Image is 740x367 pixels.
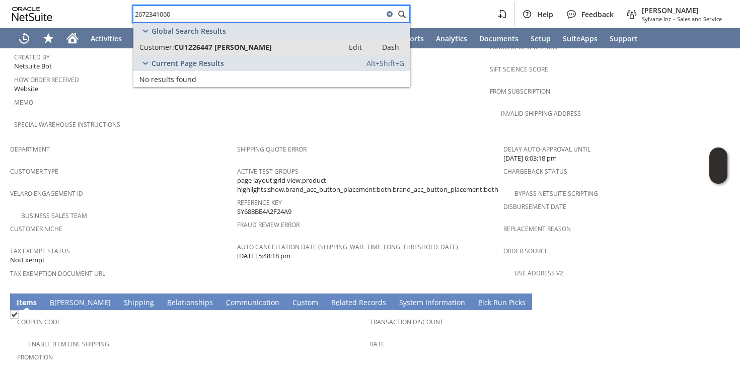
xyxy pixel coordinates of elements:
span: y [403,298,407,307]
a: Related Records [329,298,389,309]
span: Activities [91,34,122,43]
a: No results found [133,71,410,87]
span: S [124,298,128,307]
a: SuiteApps [557,28,604,48]
input: Search [133,8,384,20]
a: Rate [370,340,385,348]
a: B[PERSON_NAME] [47,298,113,309]
a: Unrolled view on [712,296,724,308]
a: Shipping [121,298,157,309]
span: - [673,15,675,23]
span: SY688BE4A2F24A9 [237,207,291,216]
a: Department [10,145,50,154]
a: Delay Auto-Approval Until [503,145,590,154]
img: Checked [10,310,19,319]
a: From Subscription [490,87,550,96]
a: Reports [391,28,430,48]
svg: Shortcuts [42,32,54,44]
span: u [297,298,302,307]
a: How Order Received [14,76,79,84]
svg: Recent Records [18,32,30,44]
a: Memo [14,98,33,107]
span: Customer: [139,42,174,52]
svg: Home [66,32,79,44]
svg: logo [12,7,52,21]
a: Special Warehouse Instructions [14,120,120,129]
a: Transaction Discount [370,318,443,326]
a: Velaro Engagement ID [10,189,83,198]
span: Website [14,84,38,94]
a: Setup [525,28,557,48]
a: Edit: [338,41,373,53]
a: Shipping Quote Error [237,145,307,154]
span: Reports [397,34,424,43]
span: page layout:grid view,product highlights:show,brand_acc_button_placement:both,brand_acc_button_pl... [237,176,498,194]
span: B [50,298,54,307]
a: Reference Key [237,198,282,207]
a: Relationships [165,298,215,309]
a: Customer Niche [10,225,62,233]
span: Analytics [436,34,467,43]
a: Order Source [503,247,548,255]
span: C [226,298,231,307]
span: Sales and Service [677,15,722,23]
a: Invalid Shipping Address [501,109,581,118]
span: CU1226447 [PERSON_NAME] [174,42,272,52]
span: I [17,298,19,307]
span: Alt+Shift+G [366,58,404,68]
span: Sylvane Inc [642,15,671,23]
span: Oracle Guided Learning Widget. To move around, please hold and drag [709,166,727,184]
a: Business Sales Team [21,211,87,220]
a: Items [14,298,39,309]
a: Tax Exempt Status [10,247,70,255]
a: Coupon Code [17,318,61,326]
a: Sift Science Score [490,65,548,74]
a: Communication [224,298,282,309]
span: NotExempt [10,255,45,265]
a: Chargeback Status [503,167,567,176]
a: Customer:CU1226447 [PERSON_NAME]Edit: Dash: [133,39,410,55]
a: Disbursement Date [503,202,566,211]
span: [DATE] 6:03:18 pm [503,154,557,163]
span: P [478,298,482,307]
iframe: Click here to launch Oracle Guided Learning Help Panel [709,148,727,184]
a: Pick Run Picks [476,298,528,309]
a: Created By [14,53,50,61]
a: Analytics [430,28,473,48]
a: Dash: [373,41,408,53]
a: Active Test Groups [237,167,299,176]
a: Custom [290,298,321,309]
span: [DATE] 5:48:18 pm [237,251,290,261]
a: Fraud Review Error [237,221,300,229]
a: Home [60,28,85,48]
span: [PERSON_NAME] [642,6,722,15]
a: Use Address V2 [514,269,563,277]
span: Documents [479,34,519,43]
span: No results found [139,75,196,84]
a: Auto Cancellation Date (shipping_wait_time_long_threshold_date) [237,243,458,251]
a: Recent Records [12,28,36,48]
svg: Search [396,8,408,20]
span: SuiteApps [563,34,598,43]
a: Warehouse [128,28,179,48]
span: Current Page Results [152,58,224,68]
span: Feedback [581,10,614,19]
a: Bypass NetSuite Scripting [514,189,598,198]
span: Support [610,34,638,43]
a: Tax Exemption Document URL [10,269,105,278]
a: System Information [397,298,468,309]
a: Customer Type [10,167,58,176]
a: Enable Item Line Shipping [28,340,109,348]
a: Promotion [17,353,53,361]
a: Activities [85,28,128,48]
span: Netsuite Bot [14,61,52,71]
span: Help [537,10,553,19]
a: Replacement reason [503,225,571,233]
span: e [336,298,340,307]
a: Documents [473,28,525,48]
span: R [167,298,172,307]
span: Setup [531,34,551,43]
a: Support [604,28,644,48]
div: Shortcuts [36,28,60,48]
span: Global Search Results [152,26,226,36]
